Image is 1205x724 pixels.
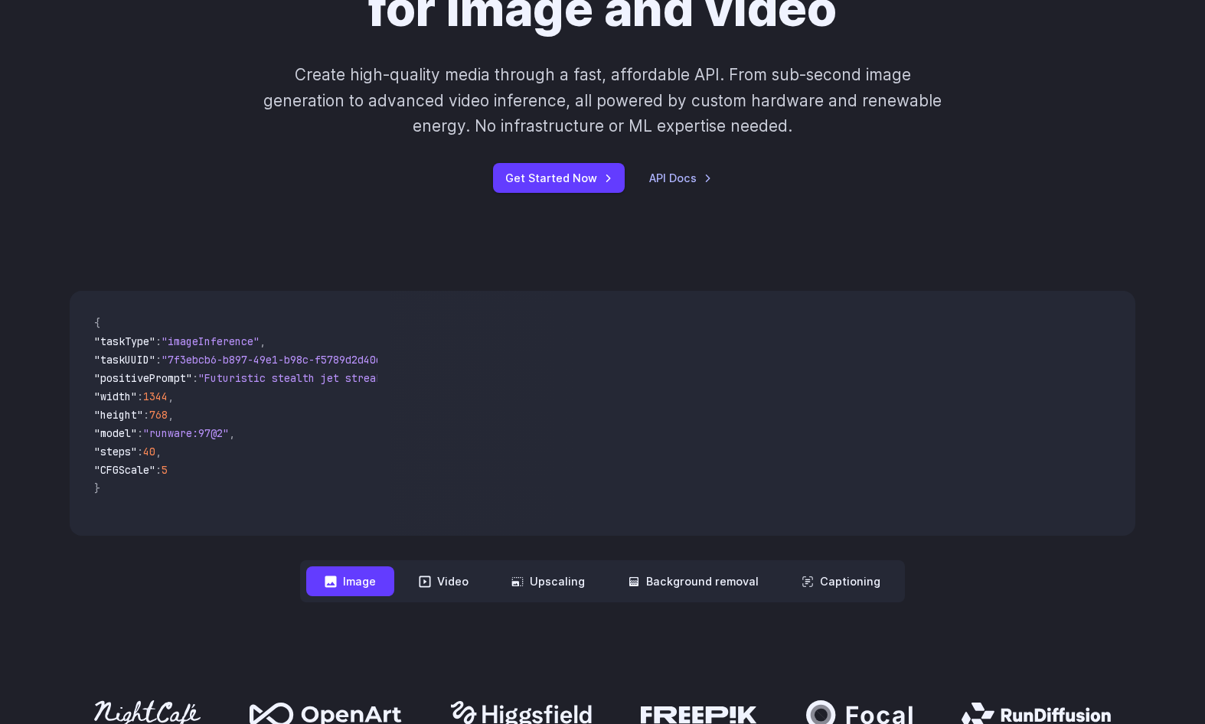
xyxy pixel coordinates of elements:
button: Background removal [609,566,777,596]
a: API Docs [649,169,712,187]
span: : [155,334,162,348]
button: Video [400,566,487,596]
span: "steps" [94,445,137,458]
span: , [168,408,174,422]
span: "width" [94,390,137,403]
span: , [229,426,235,440]
span: : [137,390,143,403]
span: "runware:97@2" [143,426,229,440]
span: , [168,390,174,403]
span: "7f3ebcb6-b897-49e1-b98c-f5789d2d40d7" [162,353,394,367]
span: : [137,445,143,458]
a: Get Started Now [493,163,625,193]
span: "imageInference" [162,334,260,348]
span: "positivePrompt" [94,371,192,385]
span: 40 [143,445,155,458]
span: : [192,371,198,385]
span: } [94,481,100,495]
span: "taskUUID" [94,353,155,367]
span: 5 [162,463,168,477]
span: 768 [149,408,168,422]
span: { [94,316,100,330]
span: , [155,445,162,458]
span: "height" [94,408,143,422]
span: "model" [94,426,137,440]
button: Upscaling [493,566,603,596]
button: Captioning [783,566,899,596]
span: "CFGScale" [94,463,155,477]
span: : [155,463,162,477]
span: : [143,408,149,422]
span: : [155,353,162,367]
span: "Futuristic stealth jet streaking through a neon-lit cityscape with glowing purple exhaust" [198,371,756,385]
button: Image [306,566,394,596]
span: 1344 [143,390,168,403]
span: , [260,334,266,348]
p: Create high-quality media through a fast, affordable API. From sub-second image generation to adv... [262,62,944,139]
span: "taskType" [94,334,155,348]
span: : [137,426,143,440]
